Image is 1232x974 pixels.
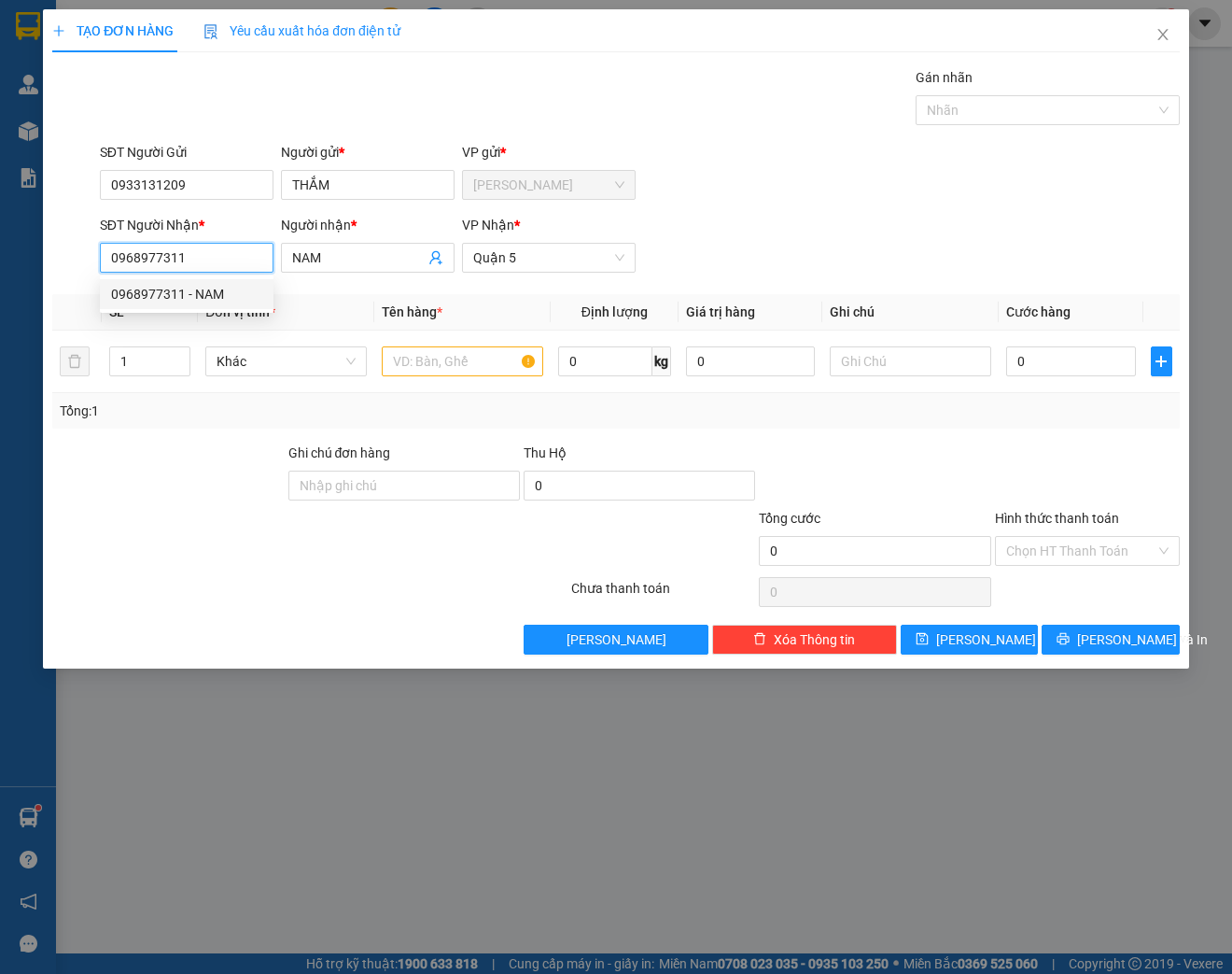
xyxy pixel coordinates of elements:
span: [PERSON_NAME] [567,629,666,650]
span: Nhận: [178,18,223,37]
button: deleteXóa Thông tin [712,625,897,655]
span: user-add [428,250,443,265]
input: Ghi chú đơn hàng [288,471,520,501]
div: SĐT Người Gửi [100,142,273,162]
img: icon [203,24,218,39]
div: Người gửi [281,142,455,162]
button: printer[PERSON_NAME] và In [1042,625,1179,655]
span: Định lượng [581,304,648,319]
label: Gán nhãn [916,70,973,85]
span: kg [652,346,671,376]
span: Yêu cầu xuất hóa đơn điện tử [203,23,400,38]
span: printer [1057,632,1070,647]
span: TẠO ĐƠN HÀNG [52,23,174,38]
input: Ghi Chú [830,346,991,376]
button: save[PERSON_NAME] [901,625,1038,655]
span: Tên hàng [382,304,442,319]
div: 0968977311 - NAM [100,279,273,309]
div: TRƯỜNG [178,38,309,61]
div: HOÀNG [16,58,165,80]
span: close [1155,27,1170,42]
label: Ghi chú đơn hàng [288,445,391,460]
span: Quận 5 [473,244,624,272]
button: plus [1151,346,1172,376]
span: Tổng cước [759,511,820,526]
span: plus [52,24,65,37]
div: Quận 5 [178,16,309,38]
button: delete [60,346,90,376]
span: Diên Khánh [473,171,624,199]
th: Ghi chú [822,294,999,331]
div: Chưa thanh toán [569,578,758,611]
span: [PERSON_NAME] [936,629,1036,650]
span: [PERSON_NAME] và In [1077,629,1208,650]
button: [PERSON_NAME] [524,625,708,655]
span: VP Nhận [462,218,514,233]
div: [PERSON_NAME] [16,16,165,58]
span: Gửi: [16,16,45,35]
input: VD: Bàn, Ghế [382,346,543,376]
span: plus [1152,354,1171,369]
span: Khác [217,347,356,375]
div: 0565882555 [16,80,165,106]
div: Người nhận [281,215,455,235]
span: Cước hàng [1006,304,1071,319]
span: Thu Hộ [524,445,567,460]
span: Chưa thu [175,118,244,137]
button: Close [1137,9,1189,62]
span: Giá trị hàng [686,304,755,319]
label: Hình thức thanh toán [995,511,1119,526]
span: delete [753,632,766,647]
div: 0977731255 [178,61,309,87]
div: VP gửi [462,142,636,162]
div: Tổng: 1 [60,401,477,421]
input: 0 [686,346,815,376]
div: 0968977311 - NAM [111,284,262,304]
span: save [916,632,929,647]
div: SĐT Người Nhận [100,215,273,235]
span: Xóa Thông tin [774,629,855,650]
